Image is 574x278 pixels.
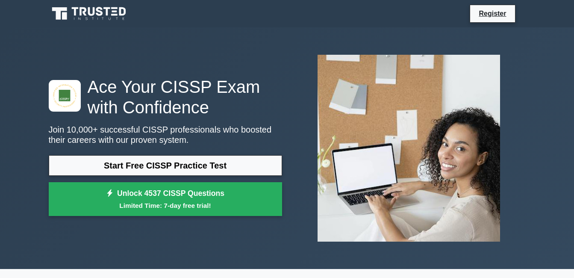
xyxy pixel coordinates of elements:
small: Limited Time: 7-day free trial! [59,201,271,210]
a: Start Free CISSP Practice Test [49,155,282,176]
a: Register [474,8,511,19]
a: Unlock 4537 CISSP QuestionsLimited Time: 7-day free trial! [49,182,282,216]
h1: Ace Your CISSP Exam with Confidence [49,77,282,118]
p: Join 10,000+ successful CISSP professionals who boosted their careers with our proven system. [49,124,282,145]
